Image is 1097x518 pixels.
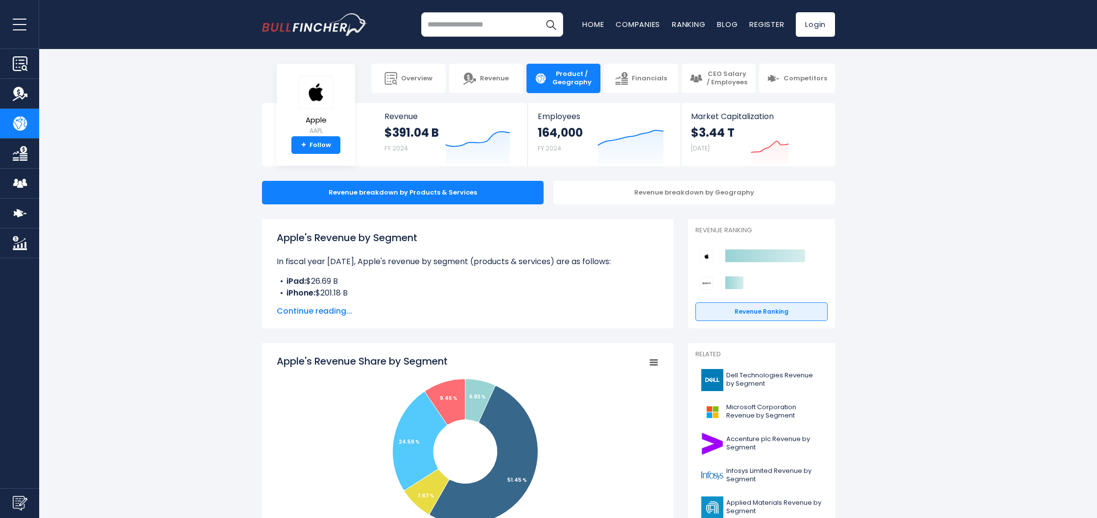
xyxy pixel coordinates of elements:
[538,125,583,140] strong: 164,000
[759,64,835,93] a: Competitors
[672,19,705,29] a: Ranking
[726,467,822,484] span: Infosys Limited Revenue by Segment
[449,64,523,93] a: Revenue
[700,277,713,290] img: Sony Group Corporation competitors logo
[440,395,457,402] tspan: 9.46 %
[691,112,824,121] span: Market Capitalization
[539,12,563,37] button: Search
[277,305,659,317] span: Continue reading...
[480,74,509,83] span: Revenue
[784,74,827,83] span: Competitors
[384,112,518,121] span: Revenue
[286,275,306,287] b: iPad:
[399,438,420,445] tspan: 24.59 %
[749,19,784,29] a: Register
[277,354,448,368] tspan: Apple's Revenue Share by Segment
[695,430,828,457] a: Accenture plc Revenue by Segment
[691,125,735,140] strong: $3.44 T
[701,401,723,423] img: MSFT logo
[726,499,822,516] span: Applied Materials Revenue by Segment
[695,226,828,235] p: Revenue Ranking
[551,70,593,87] span: Product / Geography
[291,136,340,154] a: +Follow
[262,13,367,36] img: bullfincher logo
[616,19,660,29] a: Companies
[286,287,315,298] b: iPhone:
[695,367,828,394] a: Dell Technologies Revenue by Segment
[582,19,604,29] a: Home
[717,19,738,29] a: Blog
[262,13,367,36] a: Go to homepage
[299,126,333,135] small: AAPL
[375,103,528,166] a: Revenue $391.04 B FY 2024
[507,476,527,484] tspan: 51.45 %
[538,144,561,152] small: FY 2024
[604,64,678,93] a: Financials
[277,230,659,245] h1: Apple's Revenue by Segment
[298,75,334,137] a: Apple AAPL
[384,125,439,140] strong: $391.04 B
[695,350,828,359] p: Related
[681,103,834,166] a: Market Capitalization $3.44 T [DATE]
[301,141,306,149] strong: +
[682,64,756,93] a: CEO Salary / Employees
[695,302,828,321] a: Revenue Ranking
[632,74,667,83] span: Financials
[726,371,822,388] span: Dell Technologies Revenue by Segment
[401,74,432,83] span: Overview
[691,144,710,152] small: [DATE]
[372,64,446,93] a: Overview
[262,181,544,204] div: Revenue breakdown by Products & Services
[417,492,434,499] tspan: 7.67 %
[726,403,822,420] span: Microsoft Corporation Revenue by Segment
[706,70,748,87] span: CEO Salary / Employees
[277,275,659,287] li: $26.69 B
[726,435,822,452] span: Accenture plc Revenue by Segment
[553,181,835,204] div: Revenue breakdown by Geography
[528,103,680,166] a: Employees 164,000 FY 2024
[384,144,408,152] small: FY 2024
[277,287,659,299] li: $201.18 B
[796,12,835,37] a: Login
[526,64,600,93] a: Product / Geography
[277,256,659,268] p: In fiscal year [DATE], Apple's revenue by segment (products & services) are as follows:
[700,250,713,263] img: Apple competitors logo
[469,393,486,400] tspan: 6.83 %
[695,398,828,425] a: Microsoft Corporation Revenue by Segment
[701,433,723,455] img: ACN logo
[701,369,723,391] img: DELL logo
[299,116,333,124] span: Apple
[701,465,723,487] img: INFY logo
[538,112,670,121] span: Employees
[695,462,828,489] a: Infosys Limited Revenue by Segment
